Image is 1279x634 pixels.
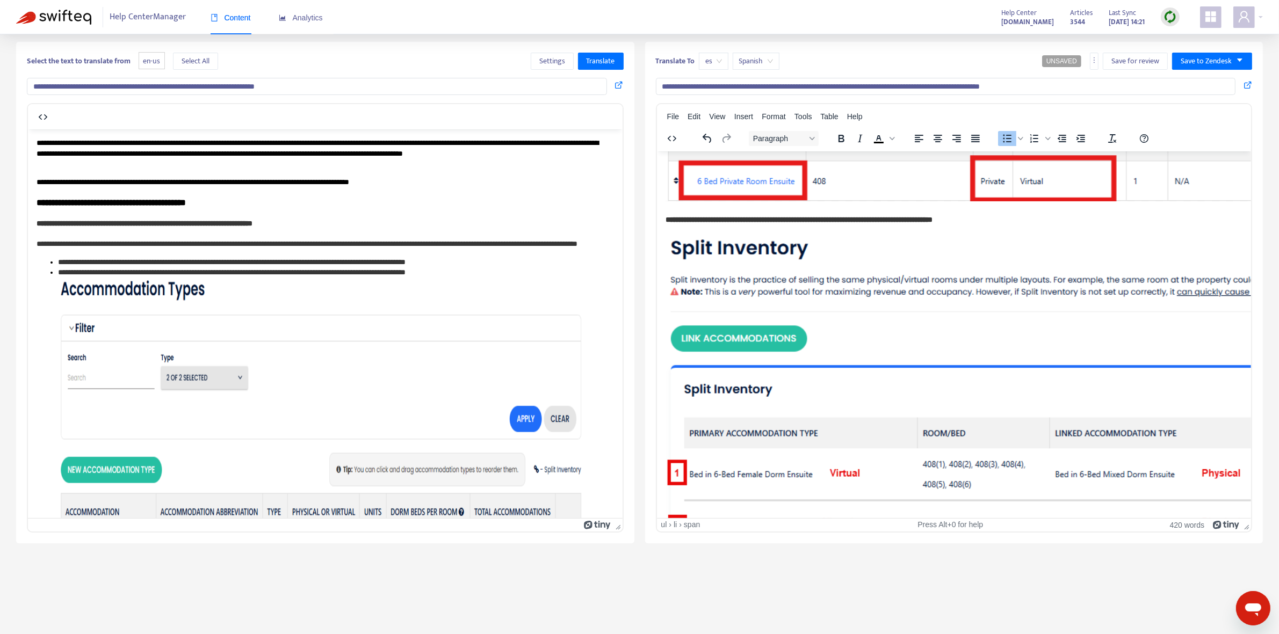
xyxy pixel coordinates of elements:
div: › [679,520,682,529]
button: Translate [578,53,624,70]
button: Undo [698,131,716,146]
div: ul [661,520,667,529]
div: Numbered list [1025,131,1052,146]
button: Align left [909,131,928,146]
span: caret-down [1236,56,1244,64]
button: Increase indent [1071,131,1089,146]
button: Help [1135,131,1153,146]
button: Bold [832,131,850,146]
span: Table [820,112,838,121]
img: 41237145750427 [9,84,791,400]
a: Powered by Tiny [584,520,611,529]
a: Powered by Tiny [1213,520,1240,529]
iframe: Rich Text Area [657,151,1252,518]
div: Press the Up and Down arrow keys to resize the editor. [1240,519,1251,531]
span: Content [211,13,251,22]
span: Format [762,112,785,121]
span: Paragraph [753,134,805,143]
div: Press the Up and Down arrow keys to resize the editor. [611,519,623,531]
span: Analytics [279,13,323,22]
strong: [DATE] 14:21 [1109,16,1145,28]
span: more [1090,56,1098,64]
span: user [1238,10,1251,23]
span: area-chart [279,14,286,21]
span: View [709,112,725,121]
b: Select the text to translate from [27,55,131,67]
span: Help Center Manager [110,7,186,27]
span: Articles [1070,7,1093,19]
span: UNSAVED [1046,57,1077,65]
span: Settings [539,55,565,67]
div: Press Alt+0 for help [854,520,1047,529]
div: Bullet list [998,131,1024,146]
img: Swifteq [16,10,91,25]
button: Redo [717,131,735,146]
iframe: Rich Text Area [28,129,623,518]
span: Save to Zendesk [1181,55,1232,67]
strong: 3544 [1070,16,1085,28]
button: Save to Zendeskcaret-down [1172,53,1252,70]
span: book [211,14,218,21]
span: es [705,53,722,69]
span: Tools [794,112,812,121]
iframe: Botón para iniciar la ventana de mensajería [1236,591,1270,625]
button: Select All [173,53,218,70]
span: en-us [139,52,165,70]
button: Block Paragraph [748,131,818,146]
div: li [674,520,677,529]
span: Select All [182,55,209,67]
button: Align center [928,131,946,146]
span: Edit [688,112,700,121]
button: Settings [531,53,574,70]
div: › [669,520,671,529]
div: span [684,520,700,529]
span: File [667,112,680,121]
button: more [1090,53,1099,70]
button: Italic [850,131,869,146]
span: Spanish [739,53,773,69]
img: sync.dc5367851b00ba804db3.png [1164,10,1177,24]
button: Justify [966,131,984,146]
span: Translate [587,55,615,67]
button: Decrease indent [1052,131,1071,146]
button: 420 words [1170,520,1205,529]
button: Save for review [1103,53,1168,70]
span: Save for review [1111,55,1159,67]
button: Align right [947,131,965,146]
span: Help Center [1001,7,1037,19]
img: 41237145745435 [30,149,554,481]
button: Clear formatting [1103,131,1121,146]
span: appstore [1204,10,1217,23]
span: Insert [734,112,753,121]
span: Last Sync [1109,7,1136,19]
span: Help [847,112,863,121]
a: [DOMAIN_NAME] [1001,16,1054,28]
b: Translate To [656,55,695,67]
div: Text color Black [869,131,896,146]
